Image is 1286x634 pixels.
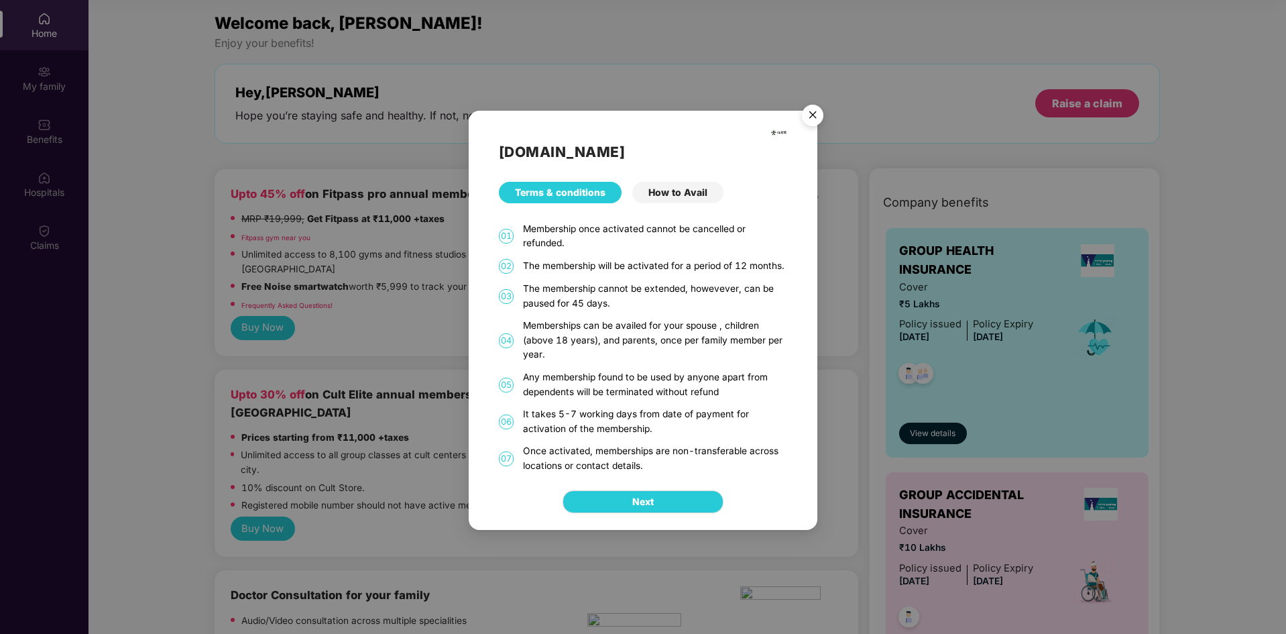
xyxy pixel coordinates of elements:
[499,141,787,163] h2: [DOMAIN_NAME]
[563,490,723,513] button: Next
[523,445,787,474] div: Once activated, memberships are non-transferable across locations or contact details.
[632,494,654,509] span: Next
[499,289,514,304] span: 03
[794,98,830,134] button: Close
[499,415,514,429] span: 06
[499,378,514,392] span: 05
[523,319,787,362] div: Memberships can be availed for your spouse , children (above 18 years), and parents, once per fam...
[794,99,831,136] img: svg+xml;base64,PHN2ZyB4bWxucz0iaHR0cDovL3d3dy53My5vcmcvMjAwMC9zdmciIHdpZHRoPSI1NiIgaGVpZ2h0PSI1Ni...
[499,182,622,203] div: Terms & conditions
[499,452,514,466] span: 07
[499,333,514,348] span: 04
[523,222,787,251] div: Membership once activated cannot be cancelled or refunded.
[770,124,787,141] img: cult.png
[523,282,787,311] div: The membership cannot be extended, howevever, can be paused for 45 days.
[499,259,514,274] span: 02
[499,229,514,244] span: 01
[523,407,787,436] div: It takes 5-7 working days from date of payment for activation of the membership.
[523,259,787,274] div: The membership will be activated for a period of 12 months.
[523,370,787,399] div: Any membership found to be used by anyone apart from dependents will be terminated without refund
[632,182,723,203] div: How to Avail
